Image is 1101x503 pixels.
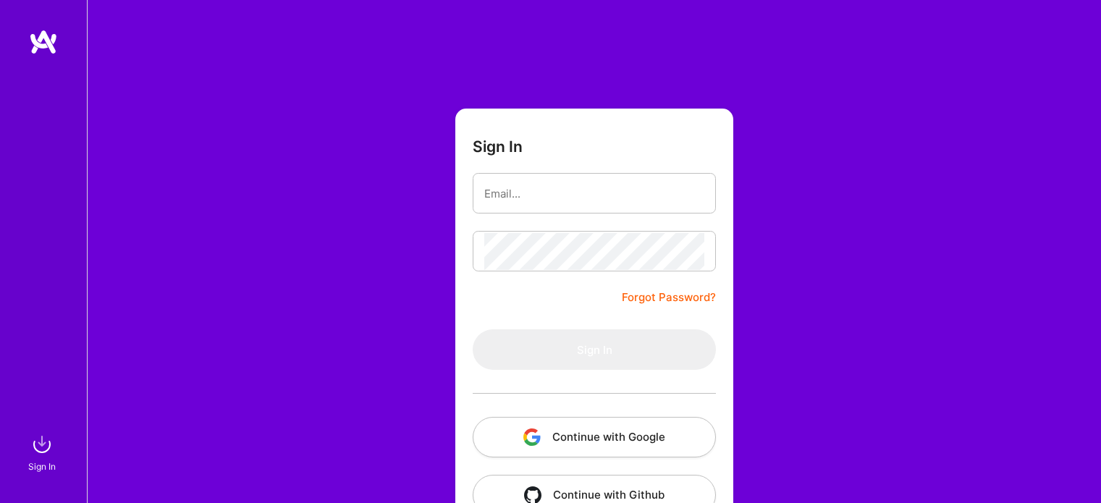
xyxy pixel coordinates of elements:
input: Email... [484,175,704,212]
button: Continue with Google [473,417,716,457]
a: Forgot Password? [622,289,716,306]
img: logo [29,29,58,55]
h3: Sign In [473,138,523,156]
img: sign in [28,430,56,459]
button: Sign In [473,329,716,370]
img: icon [523,428,541,446]
a: sign inSign In [30,430,56,474]
div: Sign In [28,459,56,474]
